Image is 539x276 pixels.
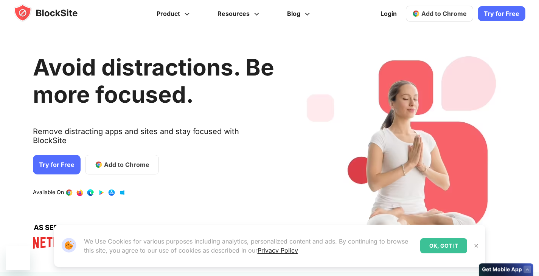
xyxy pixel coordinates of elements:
img: Close [473,243,479,249]
p: We Use Cookies for various purposes including analytics, personalized content and ads. By continu... [84,237,414,255]
text: Remove distracting apps and sites and stay focused with BlockSite [33,127,274,151]
a: Add to Chrome [406,6,473,22]
span: Add to Chrome [104,160,149,169]
h1: Avoid distractions. Be more focused. [33,54,274,108]
img: blocksite-icon.5d769676.svg [14,4,92,22]
a: Try for Free [478,6,525,21]
a: Try for Free [33,155,81,174]
a: Add to Chrome [85,155,159,174]
text: Available On [33,189,64,196]
span: Add to Chrome [421,10,467,17]
button: Close [471,241,481,251]
a: Privacy Policy [258,247,298,254]
iframe: Button to launch messaging window [6,246,30,270]
div: OK, GOT IT [420,238,467,253]
img: chrome-icon.svg [412,10,420,17]
a: Login [376,5,401,23]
